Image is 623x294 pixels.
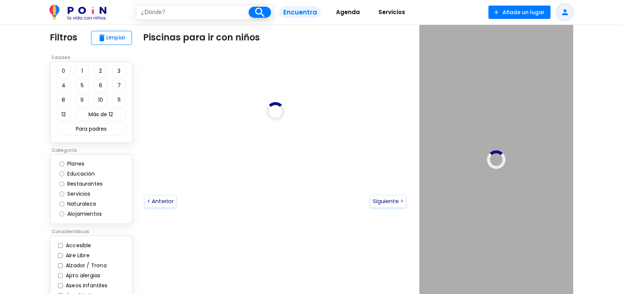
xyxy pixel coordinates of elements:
p: Filtros [50,31,77,44]
span: Encuentra [279,6,320,19]
button: 11 [112,94,126,107]
button: Más de 12 [76,108,126,121]
button: < Anterior [144,195,177,208]
button: 0 [57,65,70,78]
button: 6 [94,79,107,92]
label: Apto alergias [64,272,100,280]
p: Características [50,228,137,235]
span: Servicios [375,6,409,18]
label: Accesible [64,242,91,249]
button: deleteLimpiar [91,31,132,45]
button: 1 [75,65,89,78]
button: 3 [112,65,126,78]
label: Educación [65,170,103,178]
button: 5 [75,79,89,92]
button: 12 [57,108,70,121]
a: Agenda [327,3,369,22]
button: 2 [94,65,107,78]
button: Siguiente > [370,195,406,208]
label: Servicios [65,190,98,198]
span: delete [97,33,106,42]
button: 8 [57,94,70,107]
a: Servicios [369,3,414,22]
button: Para padres [57,123,126,135]
a: Encuentra [273,3,326,22]
i: search [254,6,267,19]
p: Edades [50,54,137,61]
label: Alojamientos [65,210,109,218]
button: 7 [112,79,126,92]
label: Aire Libre [64,252,90,259]
label: Restaurantes [65,180,110,188]
label: Alzador / Trona [64,262,107,269]
img: POiN [49,5,106,20]
input: ¿Dónde? [136,5,249,19]
button: 4 [57,79,70,92]
p: Categoría [50,147,137,154]
label: Planes [65,160,92,168]
button: 9 [75,94,89,107]
span: Agenda [333,6,363,18]
p: Piscinas para ir con niños [143,31,260,44]
label: Naturaleza [65,200,103,208]
button: Añade un lugar [488,6,551,19]
label: Aseos infantiles [64,282,107,290]
button: 10 [94,94,107,107]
